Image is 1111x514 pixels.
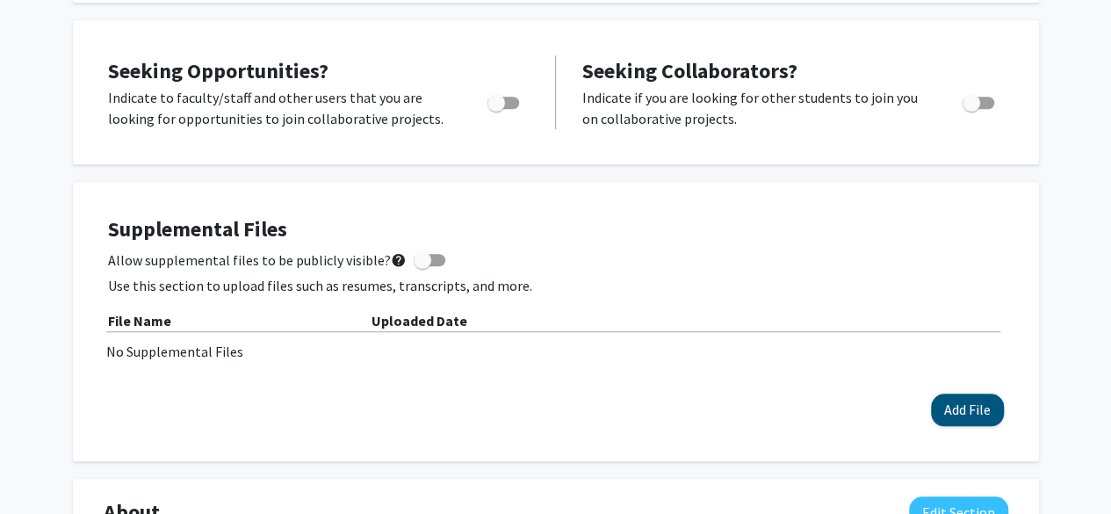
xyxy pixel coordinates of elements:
[108,312,171,329] b: File Name
[582,57,797,84] span: Seeking Collaborators?
[372,312,467,329] b: Uploaded Date
[108,250,407,271] span: Allow supplemental files to be publicly visible?
[956,87,1004,113] div: Toggle
[582,87,929,129] p: Indicate if you are looking for other students to join you on collaborative projects.
[108,87,454,129] p: Indicate to faculty/staff and other users that you are looking for opportunities to join collabor...
[391,250,407,271] mat-icon: help
[13,435,75,501] iframe: Chat
[931,394,1004,426] button: Add File
[108,275,1004,296] p: Use this section to upload files such as resumes, transcripts, and more.
[108,57,328,84] span: Seeking Opportunities?
[480,87,529,113] div: Toggle
[106,341,1006,362] div: No Supplemental Files
[108,217,1004,243] h4: Supplemental Files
